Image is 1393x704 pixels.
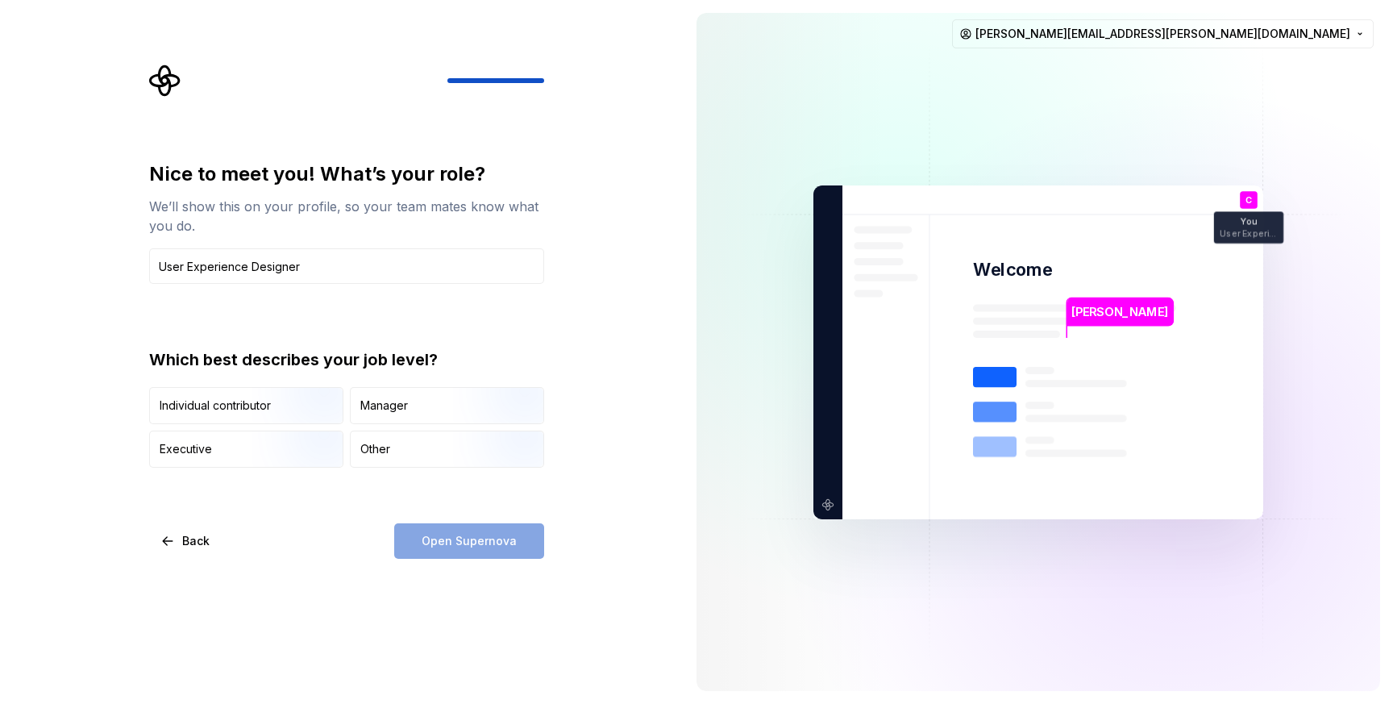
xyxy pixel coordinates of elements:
p: You [1241,217,1257,226]
div: Which best describes your job level? [149,348,544,371]
button: [PERSON_NAME][EMAIL_ADDRESS][PERSON_NAME][DOMAIN_NAME] [952,19,1374,48]
div: We’ll show this on your profile, so your team mates know what you do. [149,197,544,235]
button: Back [149,523,223,559]
p: C [1245,195,1252,204]
span: [PERSON_NAME][EMAIL_ADDRESS][PERSON_NAME][DOMAIN_NAME] [975,26,1350,42]
p: Welcome [973,258,1052,281]
div: Executive [160,441,212,457]
span: Back [182,533,210,549]
div: Other [360,441,390,457]
svg: Supernova Logo [149,65,181,97]
p: User Experience Designer [1220,229,1278,238]
div: Nice to meet you! What’s your role? [149,161,544,187]
div: Individual contributor [160,398,271,414]
p: [PERSON_NAME] [1071,302,1168,320]
div: Manager [360,398,408,414]
input: Job title [149,248,544,284]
